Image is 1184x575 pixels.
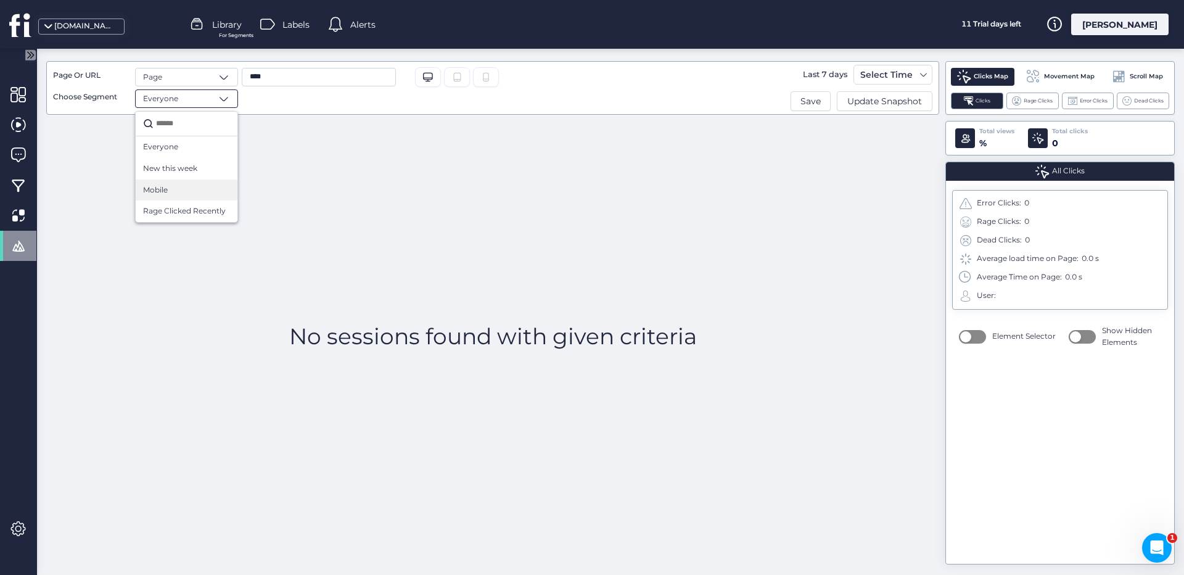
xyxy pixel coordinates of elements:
[976,97,990,105] span: Clicks
[977,290,996,302] span: User:
[46,115,939,558] div: No sessions found with given criteria
[143,72,162,83] span: Page
[977,216,1021,228] span: Rage Clicks:
[1052,126,1088,136] div: Total clicks
[1082,253,1099,265] div: 0.0 s
[992,331,1056,342] span: Element Selector
[1065,271,1082,283] div: 0.0 s
[1071,14,1169,35] div: [PERSON_NAME]
[143,205,226,217] span: Rage Clicked Recently
[219,31,253,39] span: For Segments
[800,94,821,108] span: Save
[1024,197,1029,209] div: 0
[974,72,1008,81] span: Clicks Map
[1044,72,1095,81] span: Movement Map
[977,271,1062,283] span: Average Time on Page:
[282,18,310,31] span: Labels
[977,197,1021,209] span: Error Clicks:
[53,70,127,81] div: Page Or URL
[1080,97,1108,105] span: Error Clicks
[977,234,1022,246] span: Dead Clicks:
[143,163,197,175] span: New this week
[977,253,1079,265] span: Average load time on Page:
[143,141,178,153] span: Everyone
[979,126,1014,136] div: Total views
[1134,97,1164,105] span: Dead Clicks
[53,91,127,103] div: Choose Segment
[1052,136,1088,150] div: 0
[1052,165,1085,177] span: All Clicks
[1025,234,1030,246] div: 0
[1024,97,1053,105] span: Rage Clicks
[945,14,1037,35] div: 11 Trial days left
[837,91,932,111] button: Update Snapshot
[1142,533,1172,563] iframe: Intercom live chat
[1130,72,1163,81] span: Scroll Map
[54,20,116,32] div: [DOMAIN_NAME]
[847,94,922,108] span: Update Snapshot
[979,136,1014,150] div: %
[1167,533,1177,543] span: 1
[800,65,850,85] div: Last 7 days
[212,18,242,31] span: Library
[143,93,178,105] span: Everyone
[857,67,916,82] div: Select Time
[791,91,831,111] button: Save
[350,18,376,31] span: Alerts
[143,184,168,196] span: Mobile
[1102,325,1161,349] span: Show Hidden Elements
[1024,216,1029,228] div: 0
